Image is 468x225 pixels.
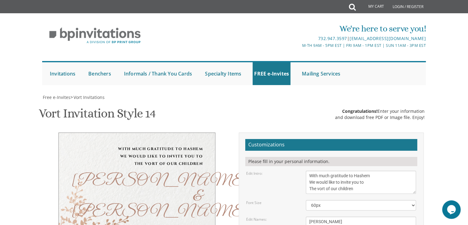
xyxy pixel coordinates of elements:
a: FREE e-Invites [253,62,290,85]
span: Congratulations! [342,108,378,114]
label: Font Size [246,200,262,205]
a: Vort Invitations [73,94,105,100]
div: Enter your information [335,108,425,114]
a: Invitations [48,62,77,85]
div: With much gratitude to Hashem We would like to invite you to The vort of our children [71,145,203,167]
a: [EMAIL_ADDRESS][DOMAIN_NAME] [350,35,426,41]
iframe: chat widget [442,200,462,219]
div: and download free PDF or Image file. Enjoy! [335,114,425,121]
div: | [170,35,426,42]
label: Edit Intro: [246,171,262,176]
a: 732.947.3597 [318,35,347,41]
a: Mailing Services [300,62,342,85]
span: Vort Invitations [74,94,105,100]
div: Please fill in your personal information. [245,157,417,166]
div: We're here to serve you! [170,22,426,35]
a: Specialty Items [203,62,243,85]
textarea: With much gratitude to Hashem We would like to invite you to The vort of our children [306,171,416,194]
a: Informals / Thank You Cards [122,62,194,85]
h1: Vort Invitation Style 14 [39,107,156,125]
label: Edit Names: [246,217,267,222]
span: > [70,94,105,100]
a: Free e-Invites [42,94,70,100]
h2: Customizations [245,139,417,151]
a: Benchers [87,62,113,85]
img: BP Invitation Loft [42,23,148,48]
a: My Cart [355,1,388,13]
span: Free e-Invites [43,94,70,100]
div: [PERSON_NAME] & [PERSON_NAME] [71,174,203,220]
div: M-Th 9am - 5pm EST | Fri 9am - 1pm EST | Sun 11am - 3pm EST [170,42,426,49]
